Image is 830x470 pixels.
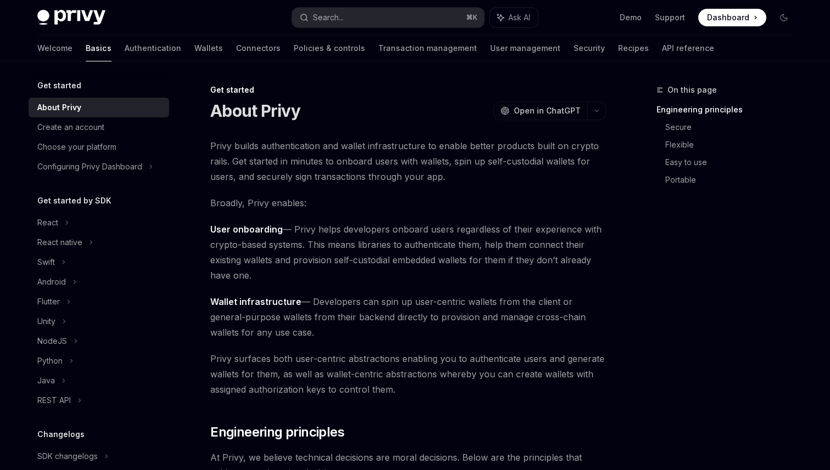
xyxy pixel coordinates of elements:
a: Connectors [236,35,281,61]
span: — Developers can spin up user-centric wallets from the client or general-purpose wallets from the... [210,294,606,340]
a: Wallets [194,35,223,61]
a: Recipes [618,35,649,61]
strong: User onboarding [210,224,283,235]
span: Open in ChatGPT [514,105,581,116]
div: Flutter [37,295,60,308]
a: Dashboard [698,9,766,26]
span: Broadly, Privy enables: [210,195,606,211]
div: Create an account [37,121,104,134]
a: Flexible [665,136,801,154]
a: User management [490,35,560,61]
a: Demo [620,12,642,23]
button: Ask AI [490,8,538,27]
div: Java [37,374,55,387]
div: Configuring Privy Dashboard [37,160,142,173]
span: Dashboard [707,12,749,23]
div: SDK changelogs [37,450,98,463]
button: Search...⌘K [292,8,484,27]
div: NodeJS [37,335,67,348]
span: On this page [668,83,717,97]
h5: Changelogs [37,428,85,441]
a: Transaction management [378,35,477,61]
div: Choose your platform [37,140,116,154]
a: API reference [662,35,714,61]
div: REST API [37,394,71,407]
span: Privy surfaces both user-centric abstractions enabling you to authenticate users and generate wal... [210,351,606,397]
a: Policies & controls [294,35,365,61]
div: About Privy [37,101,81,114]
a: Portable [665,171,801,189]
div: Unity [37,315,55,328]
div: React native [37,236,82,249]
a: Choose your platform [29,137,169,157]
div: React [37,216,58,229]
span: — Privy helps developers onboard users regardless of their experience with crypto-based systems. ... [210,222,606,283]
strong: Wallet infrastructure [210,296,301,307]
a: Create an account [29,117,169,137]
h1: About Privy [210,101,300,121]
a: Secure [665,118,801,136]
button: Toggle dark mode [775,9,793,26]
span: Engineering principles [210,423,344,441]
a: Support [655,12,685,23]
button: Open in ChatGPT [493,101,587,120]
a: About Privy [29,98,169,117]
div: Android [37,275,66,288]
span: ⌘ K [466,13,478,22]
span: Ask AI [508,12,530,23]
div: Swift [37,256,55,269]
a: Security [574,35,605,61]
div: Python [37,354,63,367]
span: Privy builds authentication and wallet infrastructure to enable better products built on crypto r... [210,138,606,184]
div: Search... [313,11,344,24]
img: dark logo [37,10,105,25]
a: Authentication [125,35,181,61]
a: Welcome [37,35,72,61]
a: Engineering principles [657,101,801,118]
a: Easy to use [665,154,801,171]
h5: Get started by SDK [37,194,111,207]
a: Basics [86,35,111,61]
div: Get started [210,84,606,95]
h5: Get started [37,79,81,92]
